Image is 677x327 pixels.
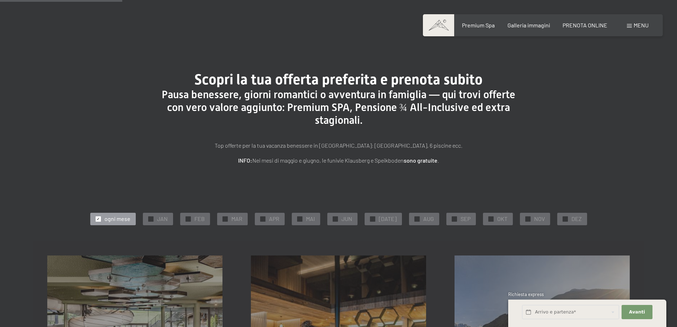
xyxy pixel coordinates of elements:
span: Pausa benessere, giorni romantici o avventura in famiglia — qui trovi offerte con vero valore agg... [162,88,515,126]
span: Richiesta express [508,291,544,297]
span: [DATE] [379,215,397,223]
span: ✓ [149,216,152,221]
span: FEB [194,215,205,223]
span: Avanti [629,309,645,315]
span: NOV [534,215,545,223]
span: ogni mese [104,215,130,223]
span: ✓ [298,216,301,221]
p: Nei mesi di maggio e giugno, le funivie Klausberg e Speikboden . [161,156,516,165]
span: MAI [306,215,315,223]
span: MAR [231,215,242,223]
a: PRENOTA ONLINE [563,22,607,28]
strong: INFO: [238,157,252,164]
span: OKT [497,215,507,223]
p: Top offerte per la tua vacanza benessere in [GEOGRAPHIC_DATA]: [GEOGRAPHIC_DATA], 6 piscine ecc. [161,141,516,150]
span: AUG [423,215,434,223]
span: APR [269,215,279,223]
span: ✓ [187,216,189,221]
a: Galleria immagini [507,22,550,28]
span: DEZ [571,215,582,223]
span: ✓ [415,216,418,221]
span: ✓ [97,216,100,221]
span: JUN [342,215,352,223]
button: Avanti [622,305,652,320]
span: ✓ [489,216,492,221]
span: SEP [461,215,471,223]
span: ✓ [261,216,264,221]
span: ✓ [453,216,456,221]
span: JAN [157,215,168,223]
span: ✓ [224,216,226,221]
span: Menu [634,22,649,28]
a: Premium Spa [462,22,495,28]
span: ✓ [334,216,337,221]
span: ✓ [371,216,374,221]
strong: sono gratuite [404,157,437,164]
span: ✓ [526,216,529,221]
span: Scopri la tua offerta preferita e prenota subito [194,71,483,88]
span: ✓ [564,216,566,221]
